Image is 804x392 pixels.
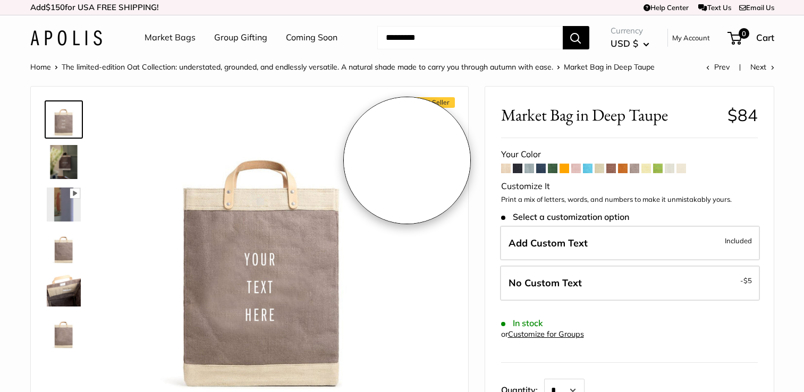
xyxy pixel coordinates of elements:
span: Currency [611,23,649,38]
a: Text Us [698,3,731,12]
img: Market Bag in Deep Taupe [47,188,81,221]
span: - [740,274,752,287]
a: Group Gifting [214,30,267,46]
span: $150 [46,2,65,12]
span: USD $ [611,38,638,49]
span: $84 [727,105,758,125]
img: Market Bag in Deep Taupe [47,315,81,349]
div: or [501,327,584,342]
a: Email Us [739,3,774,12]
a: 0 Cart [729,29,774,46]
label: Add Custom Text [500,226,760,261]
span: In stock [501,318,543,328]
a: The limited-edition Oat Collection: understated, grounded, and endlessly versatile. A natural sha... [62,62,553,72]
div: Customize It [501,178,758,194]
a: Coming Soon [286,30,337,46]
a: Home [30,62,51,72]
a: Customize for Groups [508,329,584,339]
img: Market Bag in Deep Taupe [47,145,81,179]
a: Market Bag in Deep Taupe [45,185,83,224]
span: Included [725,234,752,247]
p: Print a mix of letters, words, and numbers to make it unmistakably yours. [501,194,758,205]
img: Market Bag in Deep Taupe [47,230,81,264]
span: $5 [743,276,752,285]
label: Leave Blank [500,266,760,301]
button: USD $ [611,35,649,52]
a: Market Bag in Deep Taupe [45,143,83,181]
span: Market Bag in Deep Taupe [564,62,655,72]
a: Market Bag in Deep Taupe [45,270,83,309]
span: Best Seller [412,97,455,108]
a: Market Bag in Deep Taupe [45,228,83,266]
span: 0 [738,28,749,39]
a: Next [750,62,774,72]
span: Cart [756,32,774,43]
button: Search [563,26,589,49]
span: Add Custom Text [509,237,588,249]
a: Market Bags [145,30,196,46]
span: Market Bag in Deep Taupe [501,105,720,125]
img: Apolis [30,30,102,46]
a: Prev [706,62,730,72]
input: Search... [377,26,563,49]
img: Market Bag in Deep Taupe [47,103,81,137]
a: Help Center [644,3,689,12]
div: Your Color [501,147,758,163]
span: No Custom Text [509,277,582,289]
a: Market Bag in Deep Taupe [45,313,83,351]
a: Market Bag in Deep Taupe [45,100,83,139]
a: My Account [672,31,710,44]
span: Select a customization option [501,212,629,222]
nav: Breadcrumb [30,60,655,74]
img: Market Bag in Deep Taupe [47,272,81,306]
